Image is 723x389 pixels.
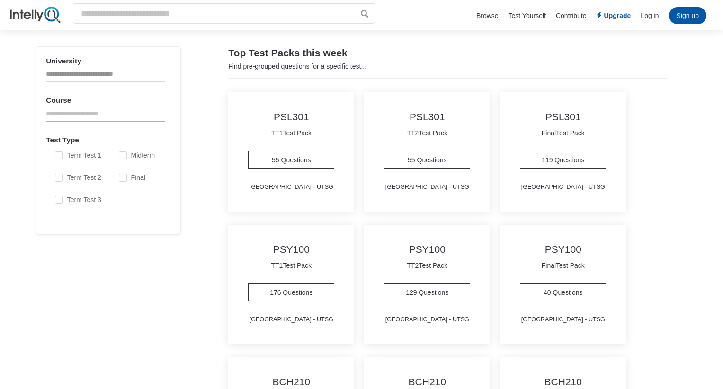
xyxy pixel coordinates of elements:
label: Final [119,174,145,182]
a: 40 Questions [520,283,606,301]
a: 55 Questions [248,151,334,169]
h3: University [46,56,170,66]
span: BCH210 [520,377,606,387]
span: [GEOGRAPHIC_DATA] - UTSG [248,182,334,192]
span: [GEOGRAPHIC_DATA] - UTSG [248,315,334,324]
span: TT1 Test Pack [248,128,334,138]
label: Midterm [119,151,155,159]
img: IntellyQ logo [10,7,61,23]
a: Upgrade [597,11,631,20]
span: PSY100 [248,245,334,254]
span: BCH210 [384,377,470,387]
span: [GEOGRAPHIC_DATA] - UTSG [384,182,470,192]
span: TT2 Test Pack [384,128,470,138]
span: Final Test Pack [520,128,606,138]
a: 119 Questions [520,151,606,169]
a: Contribute [556,12,587,19]
span: TT1 Test Pack [248,261,334,270]
span: PSY100 [384,245,470,254]
span: Final Test Pack [520,261,606,270]
span: [GEOGRAPHIC_DATA] - UTSG [520,182,606,192]
span: PSL301 [248,112,334,122]
span: Upgrade [604,11,631,20]
label: Term Test 1 [55,151,101,159]
div: Find pre-grouped questions for a specific test... [228,62,668,71]
span: TT2 Test Pack [384,261,470,270]
a: 129 Questions [384,283,470,301]
span: [GEOGRAPHIC_DATA] - UTSG [384,315,470,324]
a: Test Yourself [509,12,546,19]
h3: Test Type [46,135,170,145]
a: 55 Questions [384,151,470,169]
li: Sign up [669,7,706,24]
label: Term Test 2 [55,174,101,182]
a: Browse [476,12,499,19]
h3: Course [46,96,170,105]
a: 176 Questions [248,283,334,301]
span: PSY100 [520,245,606,254]
span: BCH210 [248,377,334,387]
span: [GEOGRAPHIC_DATA] - UTSG [520,315,606,324]
span: PSL301 [384,112,470,122]
label: Term Test 3 [55,196,101,204]
li: Log in [641,11,659,20]
h1: Top Test Packs this week [228,46,668,59]
span: PSL301 [520,112,606,122]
